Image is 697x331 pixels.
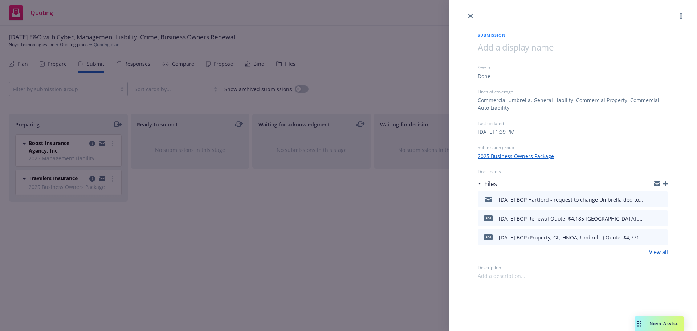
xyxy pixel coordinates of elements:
[499,196,644,203] div: [DATE] BOP Hartford - request to change Umbrella ded to $0 - EM to UW.msg
[499,215,644,222] div: [DATE] BOP Renewal Quote: $4,185 [GEOGRAPHIC_DATA]pdf
[484,179,497,189] h3: Files
[478,89,668,95] div: Lines of coverage
[466,12,475,20] a: close
[478,144,668,150] div: Submission group
[649,320,678,327] span: Nova Assist
[478,152,554,160] a: 2025 Business Owners Package
[478,179,497,189] div: Files
[499,234,644,241] div: [DATE] BOP (Property, GL, HNOA, Umbrella) Quote: $4,771.pdf
[478,32,668,38] span: Submission
[659,195,665,204] button: preview file
[647,214,653,223] button: download file
[659,214,665,223] button: preview file
[659,233,665,242] button: preview file
[478,96,668,112] div: Commercial Umbrella, General Liability, Commercial Property, Commercial Auto Liability
[635,316,684,331] button: Nova Assist
[484,234,493,240] span: pdf
[478,169,668,175] div: Documents
[647,195,653,204] button: download file
[677,12,685,20] a: more
[478,120,668,126] div: Last updated
[484,215,493,221] span: pdf
[649,248,668,256] a: View all
[478,72,490,80] div: Done
[478,65,668,71] div: Status
[478,265,668,271] div: Description
[478,128,515,136] div: [DATE] 1:39 PM
[635,316,644,331] div: Drag to move
[647,233,653,242] button: download file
